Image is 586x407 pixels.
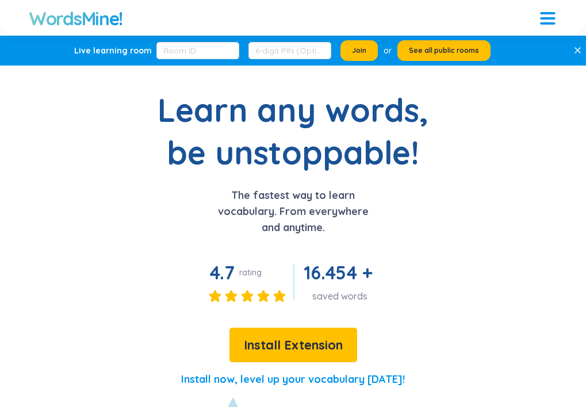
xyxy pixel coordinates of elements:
span: See all public rooms [409,46,479,55]
span: Join [352,46,366,55]
h1: Learn any words, be unstoppable! [150,89,437,174]
button: Join [340,40,378,61]
div: Live learning room [74,45,152,56]
span: 16.454 + [304,261,372,284]
input: Room ID [156,42,239,59]
input: 6-digit PIN (Optional) [248,42,331,59]
a: Install Extension [229,340,357,352]
button: Install Extension [229,328,357,362]
div: rating [239,267,262,278]
div: saved words [304,290,377,302]
p: The fastest way to learn vocabulary. From everywhere and anytime. [210,187,377,236]
p: Install now, level up your vocabulary [DATE]! [181,371,405,387]
div: or [384,44,392,57]
span: 4.7 [209,261,235,284]
span: Install Extension [244,335,343,355]
a: WordsMine! [29,7,122,30]
button: See all public rooms [397,40,491,61]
